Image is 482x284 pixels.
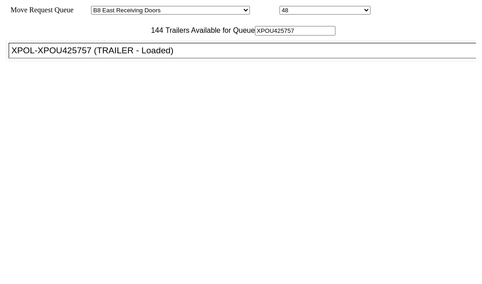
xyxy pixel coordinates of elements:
span: Location [252,6,278,14]
input: Filter Available Trailers [255,26,335,36]
span: Area [75,6,89,14]
span: 144 [147,26,163,34]
span: Move Request Queue [6,6,74,14]
span: Trailers Available for Queue [163,26,255,34]
div: XPOL-XPOU425757 (TRAILER - Loaded) [11,46,482,56]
